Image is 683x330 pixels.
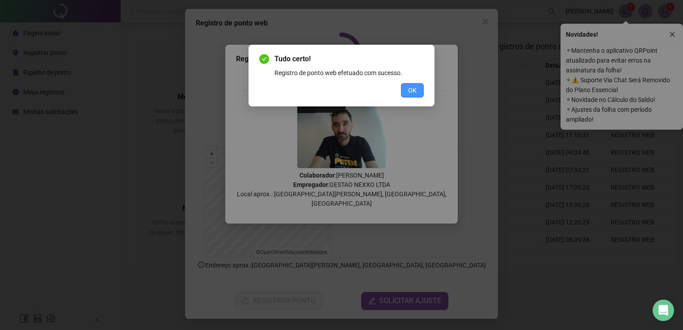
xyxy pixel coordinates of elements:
span: Tudo certo! [274,54,424,64]
div: Open Intercom Messenger [653,300,674,321]
button: OK [401,83,424,97]
div: Registro de ponto web efetuado com sucesso. [274,68,424,78]
span: check-circle [259,54,269,64]
span: OK [408,85,417,95]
